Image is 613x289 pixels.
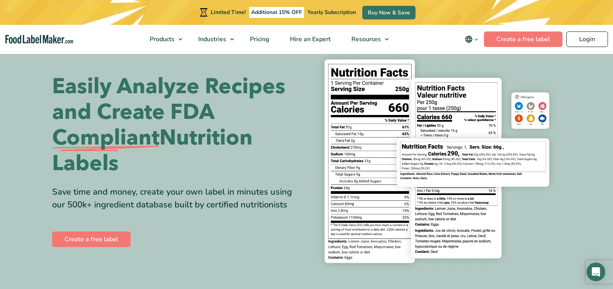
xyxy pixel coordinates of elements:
[249,7,304,18] span: Additional 15% OFF
[288,35,332,44] span: Hire an Expert
[248,35,270,44] span: Pricing
[307,9,356,16] span: Yearly Subscription
[52,232,131,247] a: Create a free label
[147,35,175,44] span: Products
[341,25,393,54] a: Resources
[566,31,608,47] a: Login
[587,263,605,281] div: Open Intercom Messenger
[52,186,301,211] div: Save time and money, create your own label in minutes using our 500k+ ingredient database built b...
[362,6,416,19] a: Buy Now & Save
[280,25,339,54] a: Hire an Expert
[349,35,382,44] span: Resources
[484,31,562,47] a: Create a free label
[52,74,301,176] h1: Easily Analyze Recipes and Create FDA Nutrition Labels
[196,35,227,44] span: Industries
[240,25,278,54] a: Pricing
[140,25,186,54] a: Products
[188,25,238,54] a: Industries
[211,9,246,16] span: Limited Time!
[52,125,159,151] span: Compliant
